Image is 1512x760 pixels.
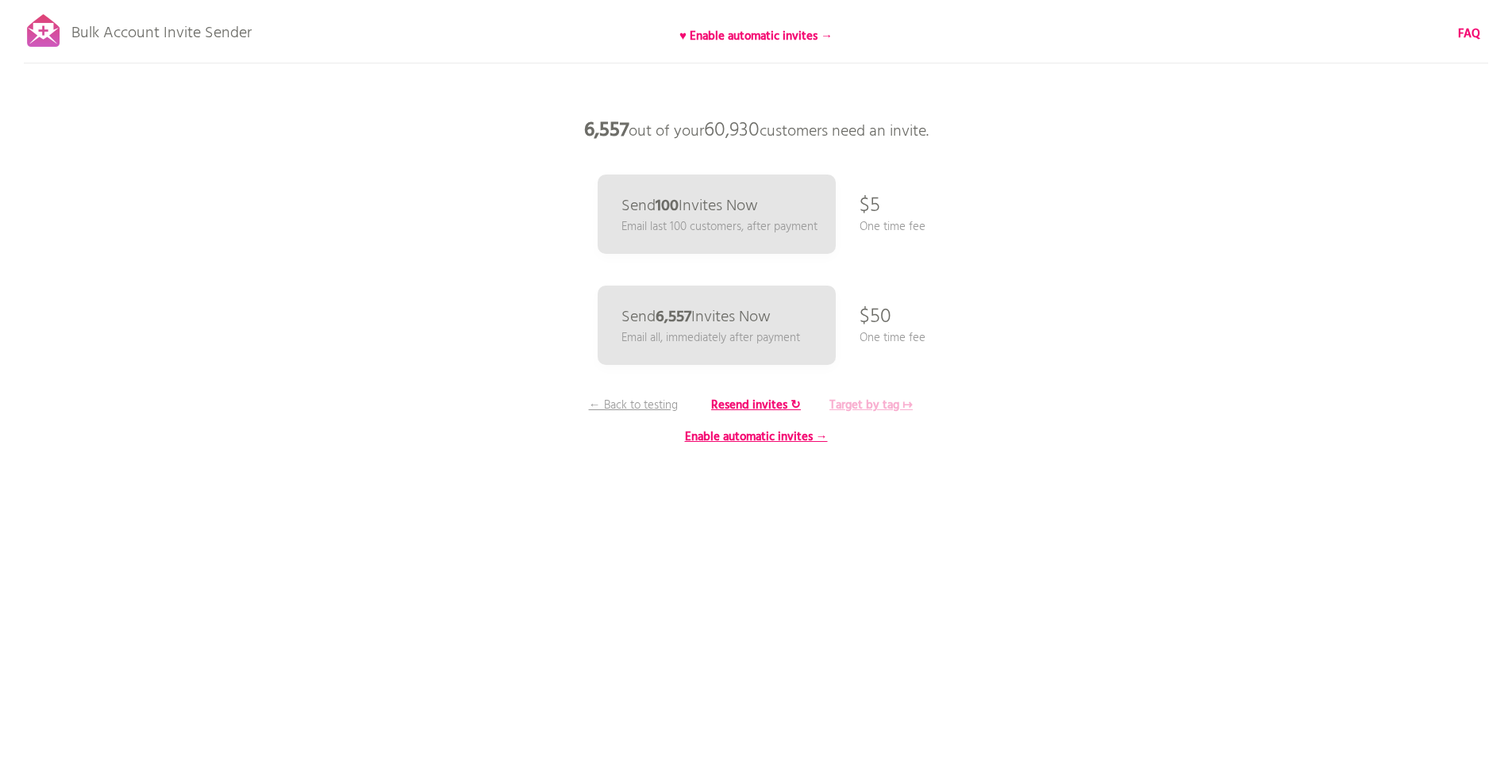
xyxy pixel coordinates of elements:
[711,396,801,415] b: Resend invites ↻
[584,115,629,147] b: 6,557
[598,286,836,365] a: Send6,557Invites Now Email all, immediately after payment
[685,428,828,447] b: Enable automatic invites →
[704,115,760,147] span: 60,930
[860,294,891,341] p: $50
[829,396,913,415] b: Target by tag ↦
[621,198,758,214] p: Send Invites Now
[598,175,836,254] a: Send100Invites Now Email last 100 customers, after payment
[71,10,252,49] p: Bulk Account Invite Sender
[860,182,880,230] p: $5
[1458,25,1480,43] a: FAQ
[860,218,925,236] p: One time fee
[518,107,995,155] p: out of your customers need an invite.
[656,305,691,330] b: 6,557
[621,309,771,325] p: Send Invites Now
[621,218,818,236] p: Email last 100 customers, after payment
[860,329,925,347] p: One time fee
[1458,25,1480,44] b: FAQ
[621,329,800,347] p: Email all, immediately after payment
[574,397,693,414] p: ← Back to testing
[679,27,833,46] b: ♥ Enable automatic invites →
[656,194,679,219] b: 100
